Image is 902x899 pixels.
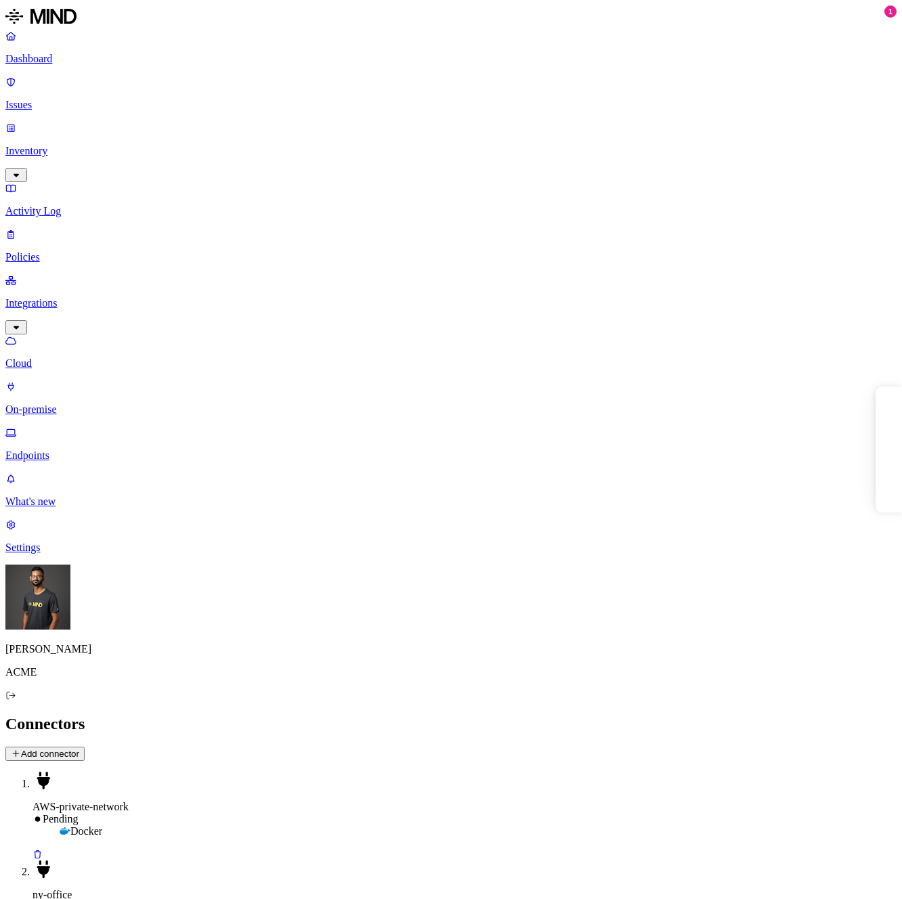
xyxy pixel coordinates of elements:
[5,251,897,263] p: Policies
[5,747,85,761] button: Add connector
[5,519,897,554] a: Settings
[5,666,897,678] p: ACME
[5,449,897,462] p: Endpoints
[5,274,897,332] a: Integrations
[33,801,129,812] span: AWS-private-network
[5,297,897,309] p: Integrations
[5,715,897,733] h2: Connectors
[5,205,897,217] p: Activity Log
[5,99,897,111] p: Issues
[5,76,897,111] a: Issues
[5,228,897,263] a: Policies
[5,30,897,65] a: Dashboard
[5,5,77,27] img: MIND
[5,357,897,370] p: Cloud
[5,473,897,508] a: What's new
[5,53,897,65] p: Dashboard
[5,5,897,30] a: MIND
[5,122,897,180] a: Inventory
[5,380,897,416] a: On-premise
[884,5,897,18] div: 1
[70,825,102,837] span: Docker
[5,145,897,157] p: Inventory
[5,426,897,462] a: Endpoints
[5,403,897,416] p: On-premise
[5,542,897,554] p: Settings
[5,496,897,508] p: What's new
[5,565,70,630] img: Amit Cohen
[5,334,897,370] a: Cloud
[43,813,78,825] span: Pending
[5,182,897,217] a: Activity Log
